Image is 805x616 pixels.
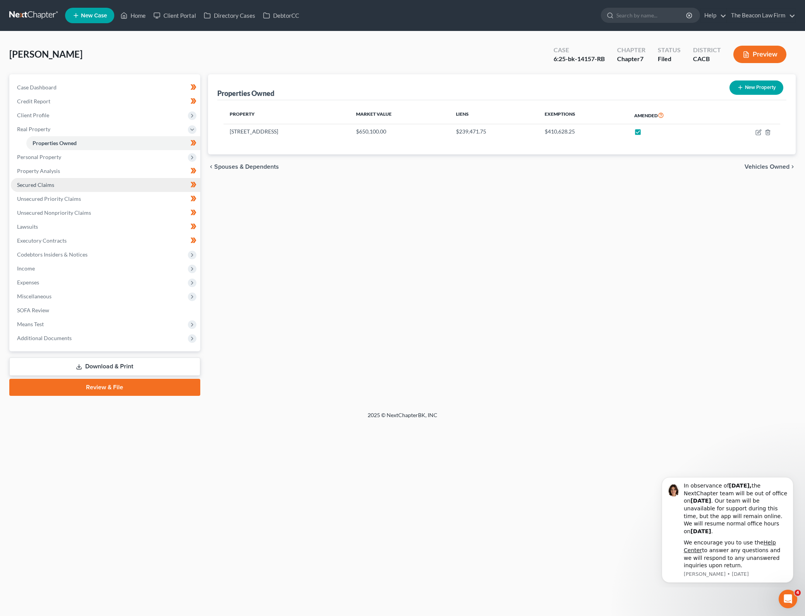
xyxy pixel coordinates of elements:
[640,55,643,62] span: 7
[17,181,54,188] span: Secured Claims
[127,536,139,551] span: 😐
[554,55,605,63] div: 6:25-bk-14157-RB
[224,124,350,139] td: [STREET_ADDRESS]
[538,106,628,124] th: Exemptions
[150,9,200,22] a: Client Portal
[17,84,57,91] span: Case Dashboard
[200,9,259,22] a: Directory Cases
[5,3,20,18] button: go back
[650,470,805,587] iframe: Intercom notifications message
[233,3,248,18] button: Collapse window
[11,234,200,248] a: Executory Contracts
[208,164,214,170] i: chevron_left
[733,46,786,63] button: Preview
[779,590,797,608] iframe: Intercom live chat
[11,178,200,192] a: Secured Claims
[700,9,726,22] a: Help
[450,124,538,139] td: $239,471.75
[214,164,279,170] span: Spouses & Dependents
[9,528,257,537] div: Did this answer your question?
[9,48,83,60] span: [PERSON_NAME]
[9,358,200,376] a: Download & Print
[693,55,721,63] div: CACB
[17,112,49,118] span: Client Profile
[350,124,450,139] td: $650,100.00
[33,140,77,146] span: Properties Owned
[745,164,796,170] button: Vehicles Owned chevron_right
[11,164,200,178] a: Property Analysis
[11,220,200,234] a: Lawsuits
[17,293,52,299] span: Miscellaneous
[17,154,61,160] span: Personal Property
[26,136,200,150] a: Properties Owned
[450,106,538,124] th: Liens
[117,9,150,22] a: Home
[17,195,81,202] span: Unsecured Priority Claims
[17,335,72,341] span: Additional Documents
[729,80,783,95] button: New Property
[17,237,67,244] span: Executory Contracts
[103,536,123,551] span: disappointed reaction
[17,98,50,104] span: Credit Report
[790,164,796,170] i: chevron_right
[617,46,645,55] div: Chapter
[727,9,795,22] a: The Beacon Law Firm
[208,164,279,170] button: chevron_left Spouses & Dependents
[17,265,35,272] span: Income
[11,94,200,108] a: Credit Report
[658,46,681,55] div: Status
[123,536,143,551] span: neutral face reaction
[17,279,39,286] span: Expenses
[81,13,107,19] span: New Case
[538,124,628,139] td: $410,628.25
[17,209,91,216] span: Unsecured Nonpriority Claims
[11,206,200,220] a: Unsecured Nonpriority Claims
[745,164,790,170] span: Vehicles Owned
[693,46,721,55] div: District
[17,168,60,174] span: Property Analysis
[11,303,200,317] a: SOFA Review
[217,89,274,98] div: Properties Owned
[17,321,44,327] span: Means Test
[102,561,164,567] a: Open in help center
[259,9,303,22] a: DebtorCC
[11,192,200,206] a: Unsecured Priority Claims
[9,379,200,396] a: Review & File
[148,536,159,551] span: 😃
[554,46,605,55] div: Case
[795,590,801,596] span: 4
[617,55,645,63] div: Chapter
[11,80,200,94] a: Case Dashboard
[350,106,450,124] th: Market Value
[17,126,50,132] span: Real Property
[182,411,623,425] div: 2025 © NextChapterBK, INC
[616,8,687,22] input: Search by name...
[17,307,49,313] span: SOFA Review
[628,106,716,124] th: Amended
[248,3,261,17] div: Close
[224,106,350,124] th: Property
[17,223,38,230] span: Lawsuits
[107,536,119,551] span: 😞
[143,536,163,551] span: smiley reaction
[658,55,681,63] div: Filed
[17,251,88,258] span: Codebtors Insiders & Notices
